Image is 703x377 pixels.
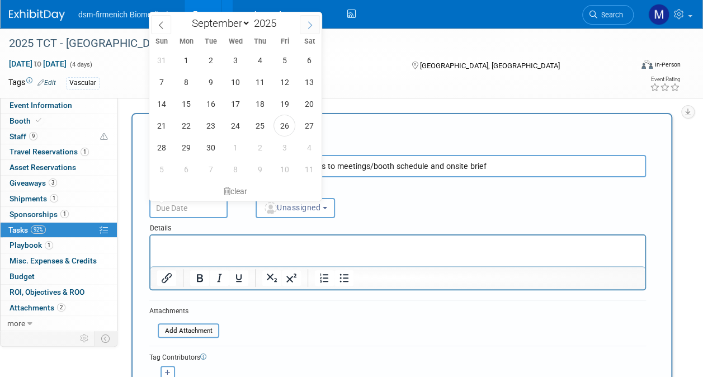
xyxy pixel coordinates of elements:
[69,61,92,68] span: (4 days)
[200,49,221,71] span: September 2, 2025
[200,115,221,136] span: September 23, 2025
[648,4,669,25] img: Melanie Davison
[31,225,46,234] span: 92%
[282,270,301,286] button: Superscript
[57,303,65,312] span: 2
[10,303,65,312] span: Attachments
[10,210,69,219] span: Sponsorships
[249,136,271,158] span: October 2, 2025
[224,136,246,158] span: October 1, 2025
[298,49,320,71] span: September 6, 2025
[262,270,281,286] button: Subscript
[1,223,117,238] a: Tasks92%
[200,158,221,180] span: October 7, 2025
[641,60,653,69] img: Format-Inperson.png
[1,238,117,253] a: Playbook1
[149,198,228,218] input: Due Date
[298,115,320,136] span: September 27, 2025
[199,38,223,45] span: Tue
[224,115,246,136] span: September 24, 2025
[149,144,646,155] div: Short Description
[273,158,295,180] span: October 10, 2025
[249,49,271,71] span: September 4, 2025
[10,147,89,156] span: Travel Reservations
[224,49,246,71] span: September 3, 2025
[10,178,57,187] span: Giveaways
[1,316,117,331] a: more
[9,10,65,21] img: ExhibitDay
[224,71,246,93] span: September 10, 2025
[60,210,69,218] span: 1
[50,194,58,202] span: 1
[210,270,229,286] button: Italic
[5,34,623,54] div: 2025 TCT - [GEOGRAPHIC_DATA], [GEOGRAPHIC_DATA]
[650,77,680,82] div: Event Rating
[78,10,168,19] span: dsm-firmenich Biomedical
[81,148,89,156] span: 1
[149,218,646,234] div: Details
[297,38,322,45] span: Sat
[149,155,646,177] input: Name of task or a short description
[150,115,172,136] span: September 21, 2025
[150,136,172,158] span: September 28, 2025
[186,16,251,30] select: Month
[249,115,271,136] span: September 25, 2025
[10,132,37,141] span: Staff
[597,11,623,19] span: Search
[224,93,246,115] span: September 17, 2025
[10,194,58,203] span: Shipments
[298,158,320,180] span: October 11, 2025
[273,49,295,71] span: September 5, 2025
[7,319,25,328] span: more
[1,98,117,113] a: Event Information
[175,115,197,136] span: September 22, 2025
[150,93,172,115] span: September 14, 2025
[1,144,117,159] a: Travel Reservations1
[66,77,100,89] div: Vascular
[8,59,67,69] span: [DATE] [DATE]
[174,38,199,45] span: Mon
[10,116,44,125] span: Booth
[95,331,117,346] td: Toggle Event Tabs
[190,270,209,286] button: Bold
[175,158,197,180] span: October 6, 2025
[1,253,117,268] a: Misc. Expenses & Credits
[10,288,84,296] span: ROI, Objectives & ROO
[10,101,72,110] span: Event Information
[273,115,295,136] span: September 26, 2025
[36,117,41,124] i: Booth reservation complete
[298,71,320,93] span: September 13, 2025
[251,17,284,30] input: Year
[582,5,634,25] a: Search
[315,270,334,286] button: Numbered list
[249,71,271,93] span: September 11, 2025
[583,58,681,75] div: Event Format
[149,182,322,201] div: clear
[157,270,176,286] button: Insert/edit link
[175,49,197,71] span: September 1, 2025
[8,77,56,89] td: Tags
[223,38,248,45] span: Wed
[49,178,57,187] span: 3
[334,270,353,286] button: Bullet list
[75,331,95,346] td: Personalize Event Tab Strip
[200,93,221,115] span: September 16, 2025
[175,71,197,93] span: September 8, 2025
[1,207,117,222] a: Sponsorships1
[8,225,46,234] span: Tasks
[175,136,197,158] span: September 29, 2025
[249,158,271,180] span: October 9, 2025
[150,49,172,71] span: August 31, 2025
[29,132,37,140] span: 9
[263,203,320,212] span: Unassigned
[1,285,117,300] a: ROI, Objectives & ROO
[45,241,53,249] span: 1
[249,93,271,115] span: September 18, 2025
[149,307,219,316] div: Attachments
[1,300,117,315] a: Attachments2
[1,191,117,206] a: Shipments1
[420,62,560,70] span: [GEOGRAPHIC_DATA], [GEOGRAPHIC_DATA]
[273,71,295,93] span: September 12, 2025
[150,235,645,266] iframe: Rich Text Area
